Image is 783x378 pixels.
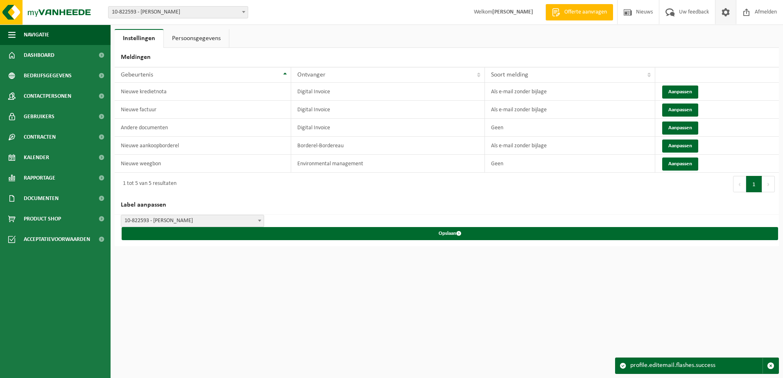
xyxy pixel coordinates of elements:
span: Documenten [24,188,59,209]
button: Opslaan [122,227,778,240]
button: Previous [733,176,746,192]
td: Nieuwe factuur [115,101,291,119]
span: Rapportage [24,168,55,188]
td: Als e-mail zonder bijlage [485,137,656,155]
span: Contactpersonen [24,86,71,106]
a: Offerte aanvragen [545,4,613,20]
div: profile.editemail.flashes.success [630,358,763,373]
span: 10-822593 - ACCOUNTANTSBURO LAUWERS - RONSE [109,7,248,18]
button: Aanpassen [662,122,698,135]
td: Geen [485,155,656,173]
td: Nieuwe kredietnota [115,83,291,101]
button: Aanpassen [662,85,698,99]
td: Als e-mail zonder bijlage [485,101,656,119]
div: 1 tot 5 van 5 resultaten [119,177,177,191]
span: Contracten [24,127,56,147]
td: Als e-mail zonder bijlage [485,83,656,101]
td: Geen [485,119,656,137]
span: Soort melding [491,72,528,78]
span: 10-822593 - ACCOUNTANTSBURO LAUWERS - RONSE [121,215,264,227]
td: Borderel-Bordereau [291,137,485,155]
button: Next [762,176,775,192]
span: 10-822593 - ACCOUNTANTSBURO LAUWERS - RONSE [108,6,248,18]
span: Product Shop [24,209,61,229]
button: Aanpassen [662,139,698,153]
a: Instellingen [115,29,163,48]
td: Andere documenten [115,119,291,137]
button: 1 [746,176,762,192]
td: Digital Invoice [291,101,485,119]
button: Aanpassen [662,103,698,117]
span: Bedrijfsgegevens [24,65,72,86]
h2: Meldingen [115,48,779,67]
span: Gebruikers [24,106,54,127]
button: Aanpassen [662,157,698,171]
span: Acceptatievoorwaarden [24,229,90,250]
h2: Label aanpassen [115,196,779,215]
span: Ontvanger [297,72,326,78]
span: Dashboard [24,45,54,65]
td: Nieuwe weegbon [115,155,291,173]
span: Kalender [24,147,49,168]
span: Gebeurtenis [121,72,153,78]
td: Digital Invoice [291,119,485,137]
td: Environmental management [291,155,485,173]
td: Nieuwe aankoopborderel [115,137,291,155]
span: Offerte aanvragen [562,8,609,16]
span: Navigatie [24,25,49,45]
a: Persoonsgegevens [164,29,229,48]
strong: [PERSON_NAME] [492,9,533,15]
td: Digital Invoice [291,83,485,101]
